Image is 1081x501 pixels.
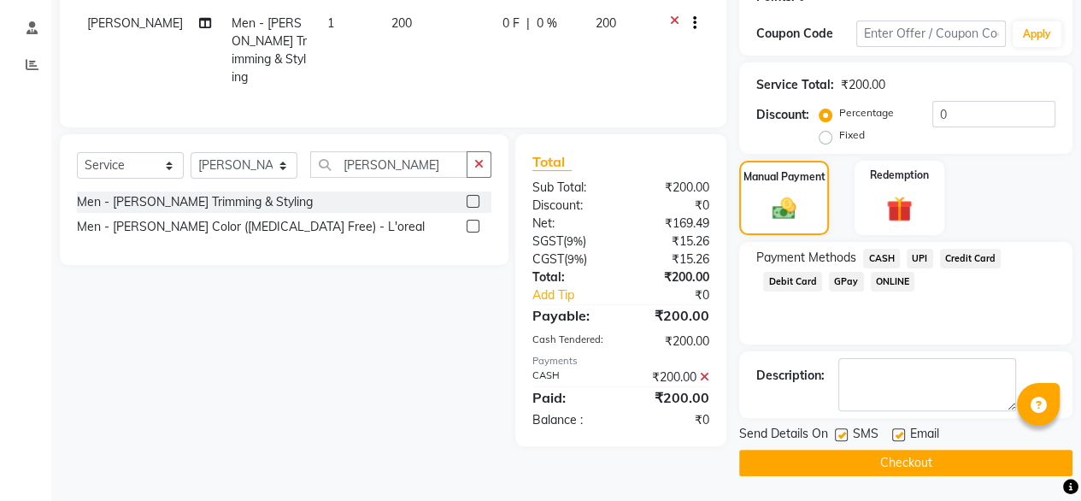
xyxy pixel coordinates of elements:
[532,251,564,267] span: CGST
[1013,21,1061,47] button: Apply
[763,272,822,292] span: Debit Card
[853,425,878,446] span: SMS
[829,272,864,292] span: GPay
[532,354,709,368] div: Payments
[520,286,637,304] a: Add Tip
[637,286,722,304] div: ₹0
[520,197,621,215] div: Discount:
[756,76,834,94] div: Service Total:
[620,215,722,233] div: ₹169.49
[620,197,722,215] div: ₹0
[532,153,572,171] span: Total
[878,193,920,225] img: _gift.svg
[567,252,584,266] span: 9%
[620,411,722,429] div: ₹0
[620,305,722,326] div: ₹200.00
[502,15,520,32] span: 0 F
[856,21,1006,47] input: Enter Offer / Coupon Code
[620,179,722,197] div: ₹200.00
[520,250,621,268] div: ( )
[620,233,722,250] div: ₹15.26
[863,249,900,268] span: CASH
[526,15,530,32] span: |
[910,425,939,446] span: Email
[327,15,334,31] span: 1
[520,387,621,408] div: Paid:
[520,368,621,386] div: CASH
[756,25,856,43] div: Coupon Code
[620,250,722,268] div: ₹15.26
[839,105,894,121] label: Percentage
[77,218,425,236] div: Men - [PERSON_NAME] Color ([MEDICAL_DATA] Free) - L'oreal
[520,179,621,197] div: Sub Total:
[310,151,467,178] input: Search or Scan
[520,215,621,233] div: Net:
[756,367,825,385] div: Description:
[537,15,557,32] span: 0 %
[595,15,615,31] span: 200
[232,15,307,85] span: Men - [PERSON_NAME] Trimming & Styling
[756,249,856,267] span: Payment Methods
[839,127,865,143] label: Fixed
[739,425,828,446] span: Send Details On
[391,15,412,31] span: 200
[532,233,563,249] span: SGST
[620,368,722,386] div: ₹200.00
[87,15,183,31] span: [PERSON_NAME]
[739,450,1072,476] button: Checkout
[567,234,583,248] span: 9%
[520,305,621,326] div: Payable:
[841,76,885,94] div: ₹200.00
[520,333,621,351] div: Cash Tendered:
[520,411,621,429] div: Balance :
[870,168,929,183] label: Redemption
[940,249,1002,268] span: Credit Card
[907,249,933,268] span: UPI
[871,272,915,292] span: ONLINE
[520,233,621,250] div: ( )
[756,106,809,124] div: Discount:
[743,169,825,185] label: Manual Payment
[620,333,722,351] div: ₹200.00
[620,387,722,408] div: ₹200.00
[765,195,804,222] img: _cash.svg
[620,268,722,286] div: ₹200.00
[77,193,313,211] div: Men - [PERSON_NAME] Trimming & Styling
[520,268,621,286] div: Total:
